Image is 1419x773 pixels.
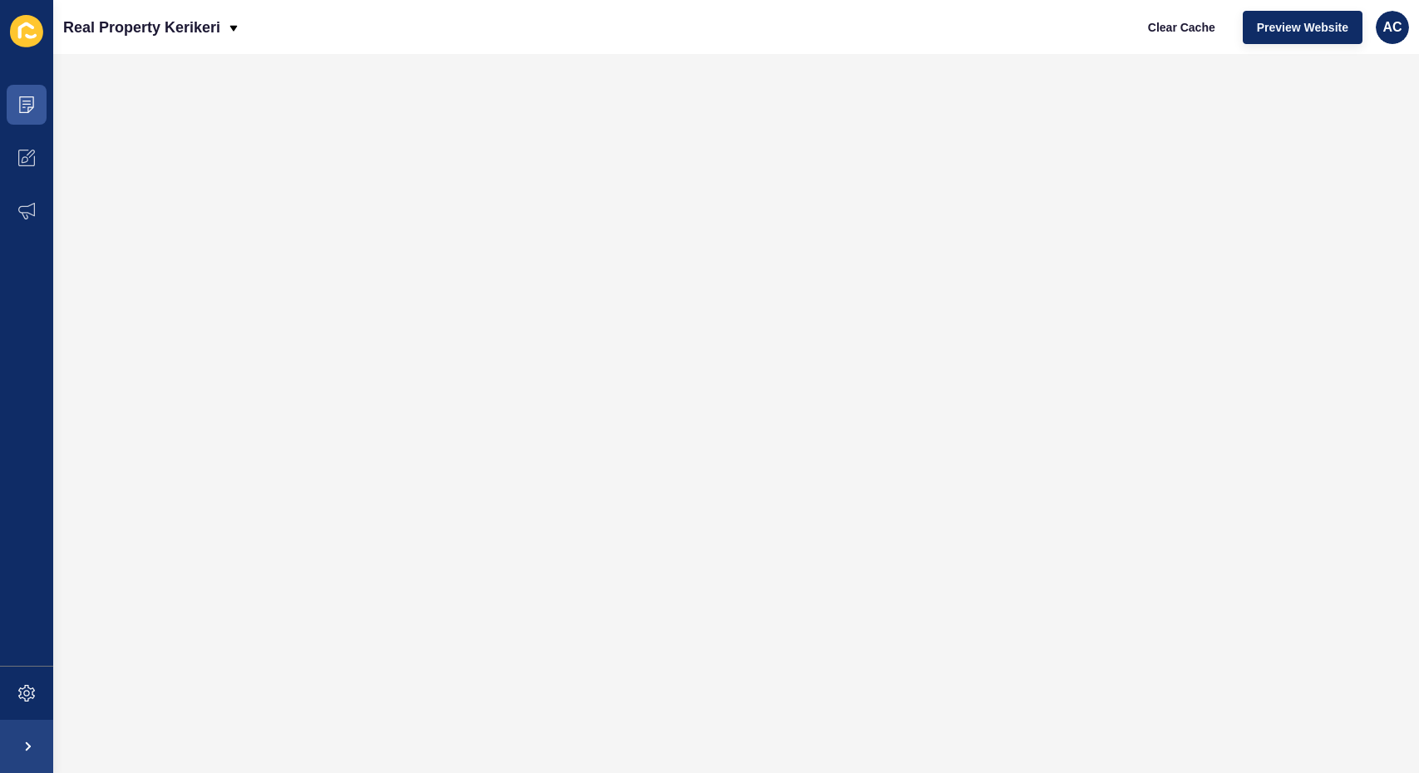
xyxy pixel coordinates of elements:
span: Preview Website [1257,19,1348,36]
button: Clear Cache [1134,11,1229,44]
button: Preview Website [1243,11,1362,44]
p: Real Property Kerikeri [63,7,220,48]
span: Clear Cache [1148,19,1215,36]
span: AC [1382,19,1402,36]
